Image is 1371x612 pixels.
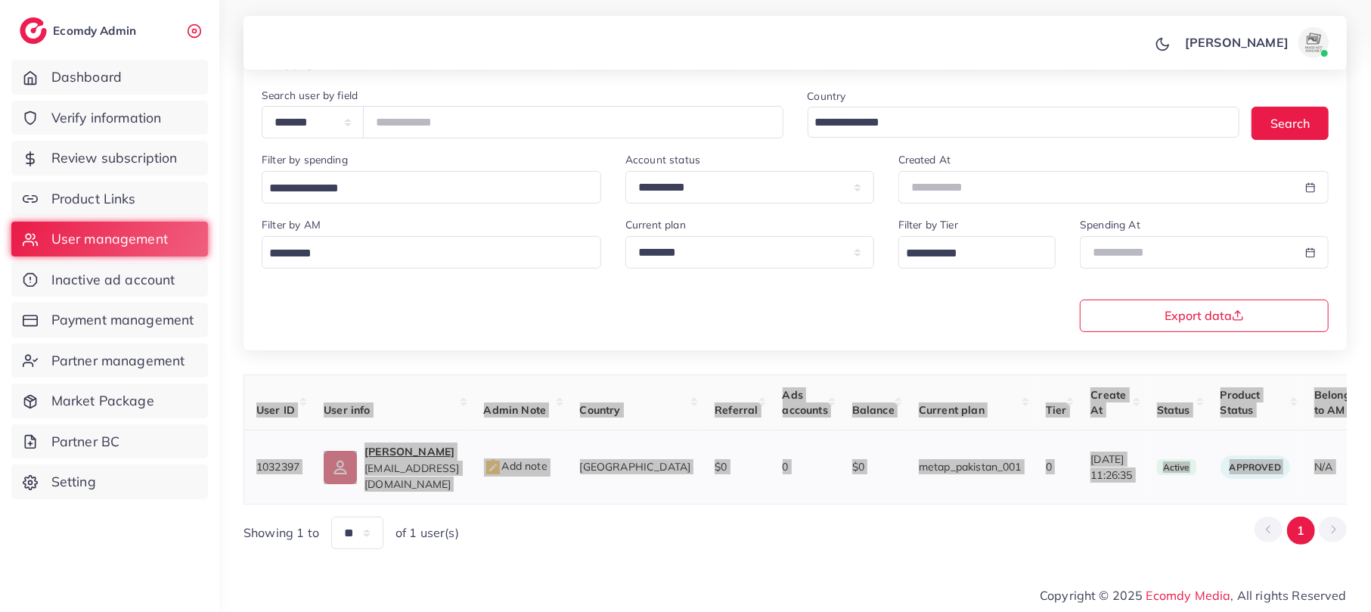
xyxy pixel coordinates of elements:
label: Filter by Tier [898,217,958,232]
h2: Ecomdy Admin [53,23,140,38]
span: active [1157,459,1196,476]
span: Verify information [51,108,162,128]
a: User management [11,222,208,256]
label: Search user by field [262,88,358,103]
span: [DATE] 11:26:35 [1090,452,1132,483]
span: $0 [852,460,864,474]
a: Verify information [11,101,208,135]
div: Search for option [262,171,601,203]
span: Partner BC [51,432,120,452]
a: [PERSON_NAME]avatar [1177,27,1335,57]
label: Current plan [625,217,686,232]
span: Showing 1 to [243,524,319,542]
a: [PERSON_NAME][EMAIL_ADDRESS][DOMAIN_NAME] [324,443,459,492]
span: Product Links [51,189,136,209]
a: Review subscription [11,141,208,176]
div: Search for option [898,236,1056,269]
a: Ecomdy Media [1146,588,1231,603]
input: Search for option [901,242,1037,266]
span: metap_pakistan_001 [919,460,1022,474]
img: avatar [1298,27,1329,57]
span: [EMAIL_ADDRESS][DOMAIN_NAME] [364,461,459,490]
input: Search for option [264,242,582,266]
span: Inactive ad account [51,270,175,290]
a: Dashboard [11,60,208,95]
span: approved [1230,461,1281,473]
span: Market Package [51,391,154,411]
a: Setting [11,464,208,499]
span: of 1 user(s) [395,524,459,542]
a: Product Links [11,182,208,216]
span: Create At [1090,388,1126,417]
label: Account status [625,152,700,167]
span: Export data [1165,309,1244,322]
span: Partner management [51,351,185,371]
span: N/A [1314,460,1332,474]
button: Go to page 1 [1287,517,1315,545]
label: Filter by AM [262,217,321,232]
a: Inactive ad account [11,263,208,297]
span: , All rights Reserved [1231,586,1347,604]
span: User info [324,403,370,417]
span: [GEOGRAPHIC_DATA] [580,460,691,474]
span: Status [1157,403,1190,417]
p: [PERSON_NAME] [1185,33,1289,51]
a: Partner BC [11,424,208,459]
span: Country [580,403,621,417]
label: Spending At [1080,217,1140,232]
span: Admin Note [484,403,547,417]
span: Tier [1046,403,1067,417]
a: logoEcomdy Admin [20,17,140,44]
span: Setting [51,472,96,492]
button: Export data [1080,300,1329,332]
input: Search for option [264,177,582,200]
span: Review subscription [51,148,178,168]
span: Referral [715,403,758,417]
span: Add note [484,459,547,473]
ul: Pagination [1255,517,1347,545]
span: Dashboard [51,67,122,87]
span: Copyright © 2025 [1040,586,1347,604]
label: Created At [898,152,951,167]
img: admin_note.cdd0b510.svg [484,458,502,477]
span: $0 [715,460,727,474]
span: 0 [783,460,789,474]
label: Country [808,89,846,104]
img: ic-user-info.36bf1079.svg [324,451,357,484]
p: [PERSON_NAME] [364,443,459,461]
a: Payment management [11,303,208,337]
span: 0 [1046,460,1052,474]
input: Search for option [810,111,1221,135]
img: logo [20,17,47,44]
span: Current plan [919,403,985,417]
span: Ads accounts [783,388,828,417]
span: Balance [852,403,895,417]
span: Payment management [51,310,194,330]
a: Partner management [11,343,208,378]
span: 1032397 [256,460,299,474]
span: User management [51,229,168,249]
label: Filter by spending [262,152,348,167]
span: User ID [256,403,295,417]
div: Search for option [262,236,601,269]
a: Market Package [11,384,208,418]
span: Belong to AM [1314,388,1351,417]
span: Product Status [1221,388,1261,417]
div: Search for option [808,107,1240,138]
button: Search [1252,107,1329,139]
